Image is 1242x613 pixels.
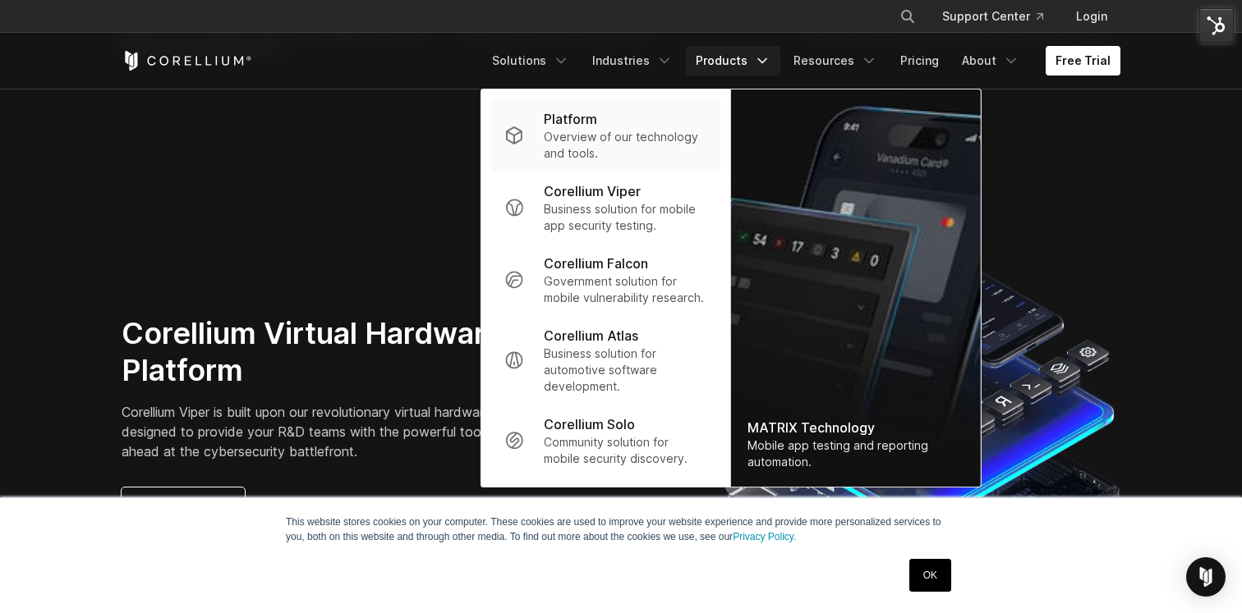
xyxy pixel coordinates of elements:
[893,2,922,31] button: Search
[544,345,707,395] p: Business solution for automotive software development.
[544,414,635,434] p: Corellium Solo
[491,316,720,405] a: Corellium Atlas Business solution for automotive software development.
[1186,557,1226,597] div: Open Intercom Messenger
[544,109,597,129] p: Platform
[1063,2,1120,31] a: Login
[952,46,1029,75] a: About
[544,181,641,201] p: Corellium Viper
[491,405,720,477] a: Corellium Solo Community solution for mobile security discovery.
[582,46,683,75] a: Industries
[286,515,956,544] p: This website stores cookies on your computer. These cookies are used to improve your website expe...
[544,254,648,273] p: Corellium Falcon
[482,46,579,75] a: Solutions
[747,418,964,437] div: MATRIX Technology
[784,46,887,75] a: Resources
[482,46,1120,75] div: Navigation Menu
[544,201,707,234] p: Business solution for mobile app security testing.
[1199,8,1234,43] img: HubSpot Tools Menu Toggle
[544,129,707,162] p: Overview of our technology and tools.
[747,437,964,470] div: Mobile app testing and reporting automation.
[491,99,720,172] a: Platform Overview of our technology and tools.
[544,326,638,345] p: Corellium Atlas
[686,46,780,75] a: Products
[890,46,949,75] a: Pricing
[909,559,951,592] a: OK
[122,402,628,461] p: Corellium Viper is built upon our revolutionary virtual hardware platform. It's designed to provi...
[731,89,981,487] img: Matrix_WebNav_1x
[544,434,707,467] p: Community solution for mobile security discovery.
[491,172,720,244] a: Corellium Viper Business solution for mobile app security testing.
[880,2,1120,31] div: Navigation Menu
[544,273,707,306] p: Government solution for mobile vulnerability research.
[122,315,628,389] h2: Corellium Virtual Hardware Platform
[491,244,720,316] a: Corellium Falcon Government solution for mobile vulnerability research.
[731,89,981,487] a: MATRIX Technology Mobile app testing and reporting automation.
[733,531,796,542] a: Privacy Policy.
[122,51,252,71] a: Corellium Home
[1046,46,1120,75] a: Free Trial
[122,487,245,527] a: How it works
[929,2,1056,31] a: Support Center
